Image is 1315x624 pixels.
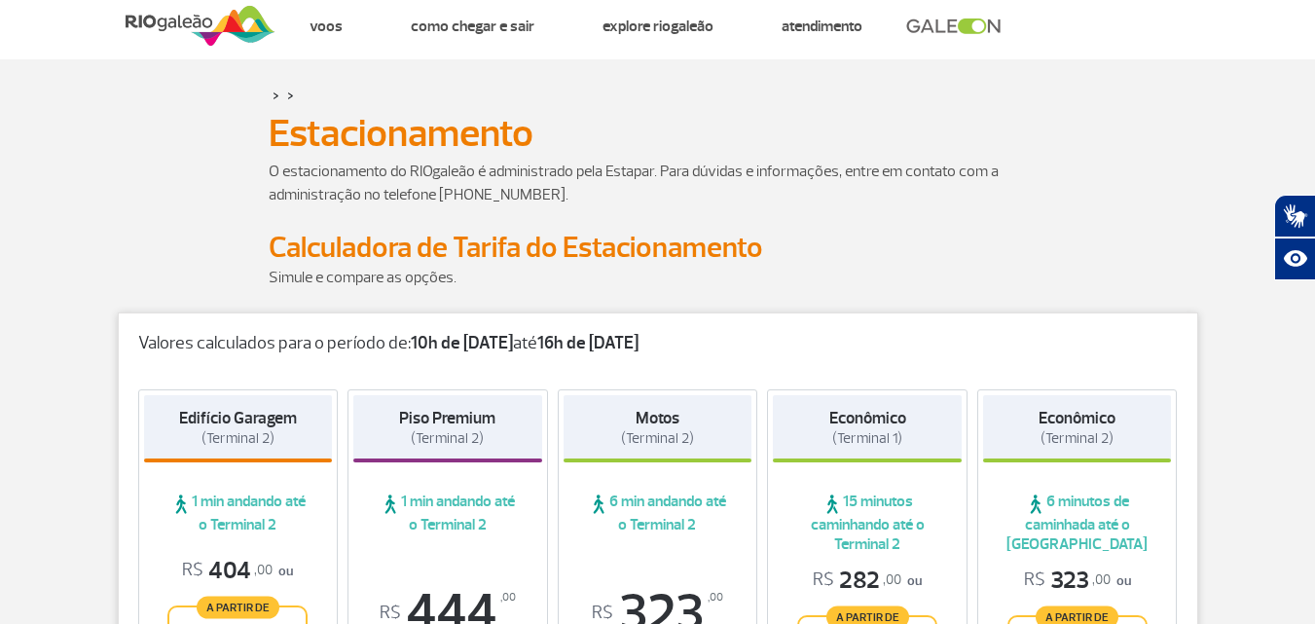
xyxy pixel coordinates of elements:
span: (Terminal 2) [1041,429,1114,448]
sup: R$ [380,603,401,624]
span: (Terminal 2) [411,429,484,448]
strong: 16h de [DATE] [537,332,639,354]
span: (Terminal 2) [201,429,274,448]
a: > [287,84,294,106]
p: ou [1024,566,1131,596]
strong: Piso Premium [399,408,495,428]
span: 1 min andando até o Terminal 2 [353,492,542,534]
strong: Edifício Garagem [179,408,297,428]
h2: Calculadora de Tarifa do Estacionamento [269,230,1047,266]
span: 282 [813,566,901,596]
strong: Econômico [829,408,906,428]
a: Explore RIOgaleão [603,17,713,36]
p: Valores calculados para o período de: até [138,333,1178,354]
strong: Motos [636,408,679,428]
strong: Econômico [1039,408,1115,428]
a: Voos [310,17,343,36]
h1: Estacionamento [269,117,1047,150]
span: 15 minutos caminhando até o Terminal 2 [773,492,962,554]
a: Como chegar e sair [411,17,534,36]
p: ou [813,566,922,596]
p: ou [182,556,293,586]
button: Abrir tradutor de língua de sinais. [1274,195,1315,238]
span: 404 [182,556,273,586]
span: (Terminal 2) [621,429,694,448]
a: Atendimento [782,17,862,36]
span: 6 min andando até o Terminal 2 [564,492,752,534]
strong: 10h de [DATE] [411,332,513,354]
sup: ,00 [708,587,723,608]
p: O estacionamento do RIOgaleão é administrado pela Estapar. Para dúvidas e informações, entre em c... [269,160,1047,206]
span: (Terminal 1) [832,429,902,448]
button: Abrir recursos assistivos. [1274,238,1315,280]
sup: ,00 [500,587,516,608]
span: 323 [1024,566,1111,596]
span: 6 minutos de caminhada até o [GEOGRAPHIC_DATA] [983,492,1172,554]
div: Plugin de acessibilidade da Hand Talk. [1274,195,1315,280]
span: A partir de [197,596,279,618]
p: Simule e compare as opções. [269,266,1047,289]
a: > [273,84,279,106]
span: 1 min andando até o Terminal 2 [144,492,333,534]
sup: R$ [592,603,613,624]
